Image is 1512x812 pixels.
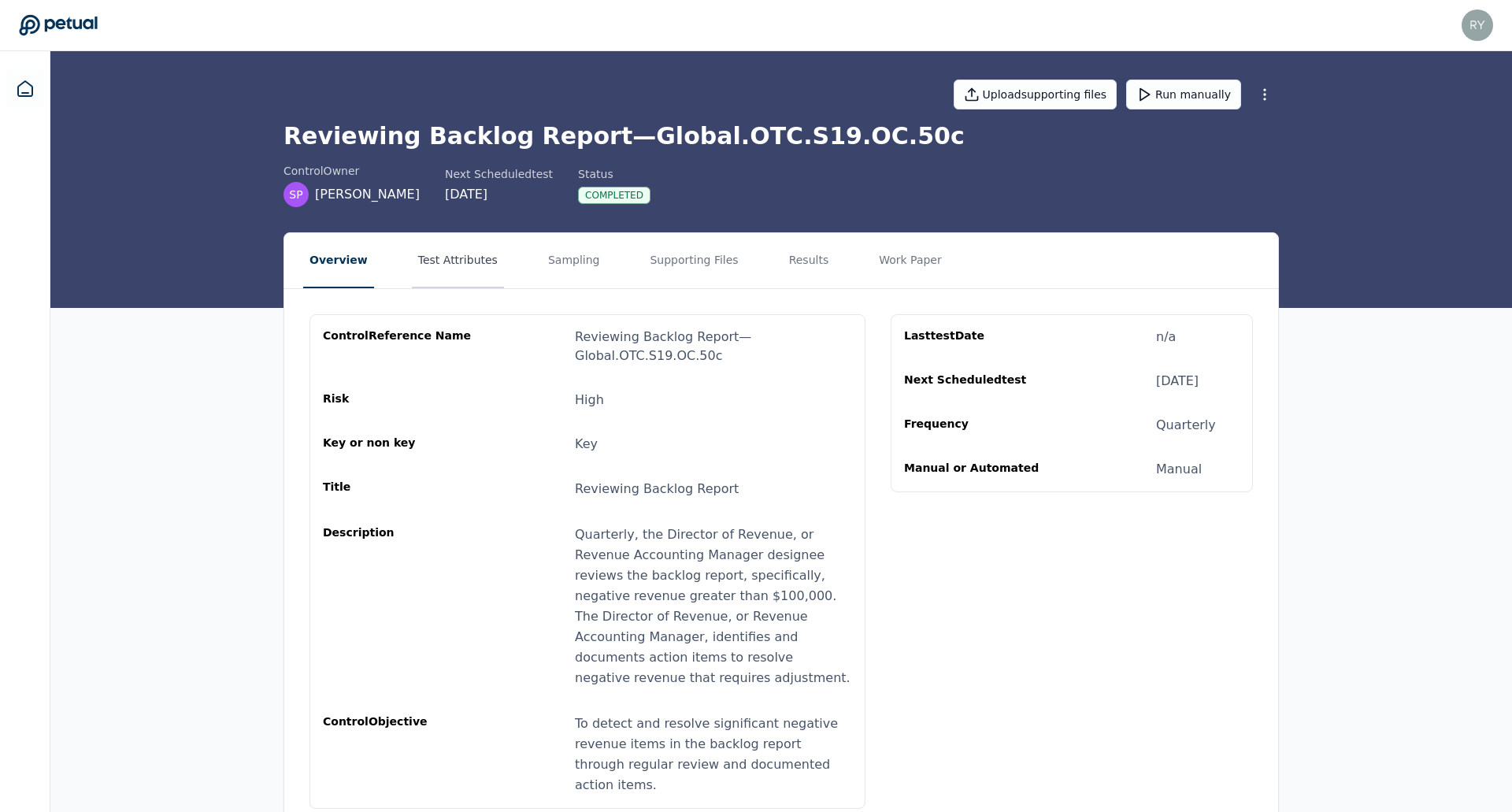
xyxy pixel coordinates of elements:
[412,233,504,288] button: Test Attributes
[904,328,1055,347] div: Last test Date
[1251,80,1279,109] button: More Options
[323,714,474,795] div: control Objective
[323,435,474,454] div: Key or non key
[904,460,1055,479] div: Manual or Automated
[6,70,44,108] a: Dashboard
[873,233,948,288] button: Work Paper
[1156,372,1199,391] div: [DATE]
[954,80,1117,109] button: Uploadsupporting files
[904,372,1055,391] div: Next Scheduled test
[1156,328,1176,347] div: n/a
[323,328,474,365] div: control Reference Name
[575,481,739,496] span: Reviewing Backlog Report
[445,166,553,182] div: Next Scheduled test
[575,391,604,410] div: High
[1156,460,1202,479] div: Manual
[323,525,474,688] div: Description
[578,187,650,204] div: Completed
[1156,416,1216,435] div: Quarterly
[284,233,1278,288] nav: Tabs
[19,14,98,36] a: Go to Dashboard
[542,233,606,288] button: Sampling
[575,525,852,688] div: Quarterly, the Director of Revenue, or Revenue Accounting Manager designee reviews the backlog re...
[303,233,374,288] button: Overview
[783,233,836,288] button: Results
[575,328,852,365] div: Reviewing Backlog Report — Global.OTC.S19.OC.50c
[578,166,650,182] div: Status
[323,479,474,499] div: Title
[643,233,744,288] button: Supporting Files
[904,416,1055,435] div: Frequency
[1126,80,1241,109] button: Run manually
[575,714,852,795] div: To detect and resolve significant negative revenue items in the backlog report through regular re...
[283,163,420,179] div: control Owner
[1462,9,1493,41] img: ryan.li2@arm.com
[283,122,1279,150] h1: Reviewing Backlog Report — Global.OTC.S19.OC.50c
[323,391,474,410] div: Risk
[289,187,302,202] span: SP
[575,435,598,454] div: Key
[315,185,420,204] span: [PERSON_NAME]
[445,185,553,204] div: [DATE]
